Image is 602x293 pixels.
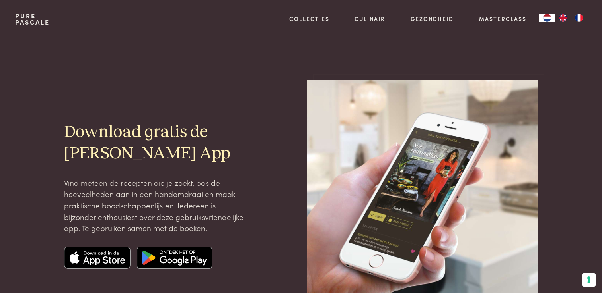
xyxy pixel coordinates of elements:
[137,247,212,269] img: Google app store
[479,15,526,23] a: Masterclass
[539,14,555,22] a: NL
[539,14,555,22] div: Language
[64,247,131,269] img: Apple app store
[571,14,587,22] a: FR
[355,15,385,23] a: Culinair
[64,177,246,234] p: Vind meteen de recepten die je zoekt, pas de hoeveelheden aan in een handomdraai en maak praktisc...
[539,14,587,22] aside: Language selected: Nederlands
[289,15,329,23] a: Collecties
[64,122,246,164] h2: Download gratis de [PERSON_NAME] App
[15,13,50,25] a: PurePascale
[555,14,571,22] a: EN
[411,15,454,23] a: Gezondheid
[582,273,596,287] button: Uw voorkeuren voor toestemming voor trackingtechnologieën
[555,14,587,22] ul: Language list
